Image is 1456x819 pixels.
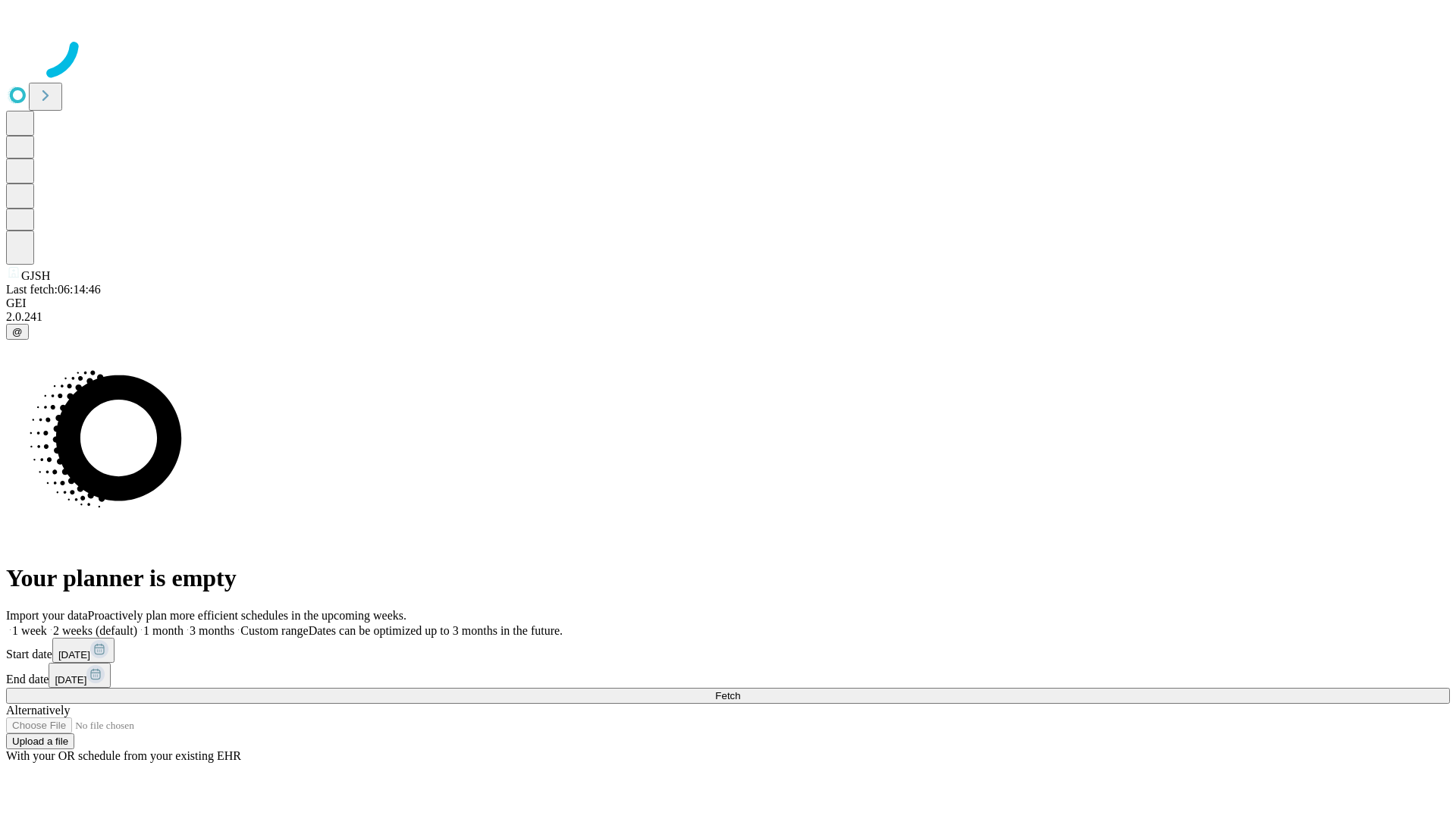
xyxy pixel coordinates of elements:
[6,749,241,762] span: With your OR schedule from your existing EHR
[55,674,86,686] span: [DATE]
[6,688,1450,704] button: Fetch
[6,609,88,622] span: Import your data
[6,297,1450,310] div: GEI
[12,326,23,337] span: @
[49,663,111,688] button: [DATE]
[53,624,137,637] span: 2 weeks (default)
[6,310,1450,324] div: 2.0.241
[6,704,70,717] span: Alternatively
[190,624,234,637] span: 3 months
[6,324,29,340] button: @
[715,690,740,701] span: Fetch
[12,624,47,637] span: 1 week
[6,733,74,749] button: Upload a file
[309,624,563,637] span: Dates can be optimized up to 3 months in the future.
[88,609,406,622] span: Proactively plan more efficient schedules in the upcoming weeks.
[143,624,184,637] span: 1 month
[6,564,1450,592] h1: Your planner is empty
[21,269,50,282] span: GJSH
[58,649,90,661] span: [DATE]
[6,638,1450,663] div: Start date
[6,663,1450,688] div: End date
[240,624,308,637] span: Custom range
[52,638,115,663] button: [DATE]
[6,283,101,296] span: Last fetch: 06:14:46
